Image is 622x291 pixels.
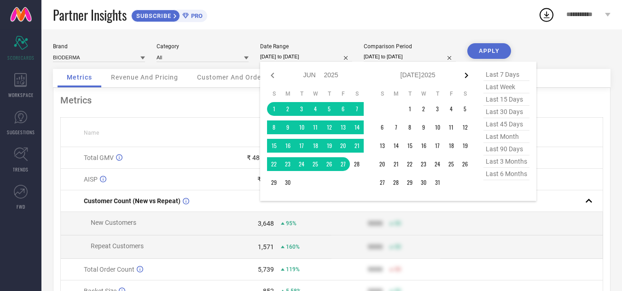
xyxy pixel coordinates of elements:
td: Tue Jun 17 2025 [295,139,308,153]
td: Wed Jul 30 2025 [417,176,430,189]
td: Wed Jul 23 2025 [417,157,430,171]
td: Mon Jun 30 2025 [281,176,295,189]
th: Wednesday [417,90,430,97]
td: Wed Jun 18 2025 [308,139,322,153]
div: ₹ 48.89 L [247,154,274,161]
td: Mon Jun 09 2025 [281,120,295,134]
td: Wed Jul 16 2025 [417,139,430,153]
th: Monday [281,90,295,97]
span: Repeat Customers [91,242,144,250]
span: last 45 days [483,118,529,131]
td: Fri Jul 11 2025 [444,120,458,134]
td: Tue Jul 01 2025 [403,102,417,116]
td: Mon Jul 14 2025 [389,139,403,153]
span: last 6 months [483,168,529,180]
td: Wed Jun 04 2025 [308,102,322,116]
td: Sun Jul 06 2025 [375,120,389,134]
td: Thu Jun 19 2025 [322,139,336,153]
th: Saturday [350,90,364,97]
div: Previous month [267,70,278,81]
th: Friday [336,90,350,97]
span: New Customers [91,219,136,226]
td: Thu Jul 17 2025 [430,139,444,153]
span: Customer And Orders [197,74,267,81]
span: Revenue And Pricing [111,74,178,81]
th: Thursday [430,90,444,97]
span: Name [84,130,99,136]
td: Sat Jul 19 2025 [458,139,472,153]
td: Sat Jun 14 2025 [350,120,364,134]
td: Sun Jul 27 2025 [375,176,389,189]
td: Fri Jul 25 2025 [444,157,458,171]
div: Date Range [260,43,352,50]
th: Friday [444,90,458,97]
td: Tue Jul 15 2025 [403,139,417,153]
td: Mon Jun 02 2025 [281,102,295,116]
span: WORKSPACE [8,91,34,98]
td: Tue Jul 29 2025 [403,176,417,189]
div: 9999 [368,220,383,227]
div: 1,571 [258,243,274,251]
td: Thu Jul 10 2025 [430,120,444,134]
span: Partner Insights [53,6,127,24]
span: 50 [395,220,401,227]
td: Sun Jun 08 2025 [267,120,281,134]
div: Next month [461,70,472,81]
td: Fri Jun 27 2025 [336,157,350,171]
th: Wednesday [308,90,322,97]
span: Customer Count (New vs Repeat) [84,197,180,205]
th: Sunday [267,90,281,97]
td: Mon Jun 16 2025 [281,139,295,153]
span: SCORECARDS [7,54,35,61]
div: Category [157,43,249,50]
span: 119% [286,266,300,273]
td: Tue Jun 24 2025 [295,157,308,171]
span: FWD [17,203,25,210]
span: last 3 months [483,155,529,168]
td: Wed Jul 02 2025 [417,102,430,116]
button: APPLY [467,43,511,59]
td: Fri Jun 06 2025 [336,102,350,116]
td: Fri Jun 13 2025 [336,120,350,134]
th: Sunday [375,90,389,97]
span: TRENDS [13,166,29,173]
span: PRO [189,12,203,19]
div: 9999 [368,266,383,273]
td: Mon Jul 07 2025 [389,120,403,134]
span: Total Order Count [84,266,134,273]
div: Brand [53,43,145,50]
span: last 30 days [483,106,529,118]
a: SUBSCRIBEPRO [131,7,207,22]
div: 3,648 [258,220,274,227]
td: Wed Jun 25 2025 [308,157,322,171]
th: Saturday [458,90,472,97]
span: AISP [84,176,98,183]
td: Tue Jul 08 2025 [403,120,417,134]
span: last 90 days [483,143,529,155]
td: Wed Jul 09 2025 [417,120,430,134]
td: Fri Jul 18 2025 [444,139,458,153]
span: 50 [395,244,401,250]
td: Sat Jul 05 2025 [458,102,472,116]
td: Thu Jun 26 2025 [322,157,336,171]
td: Sun Jun 01 2025 [267,102,281,116]
input: Select comparison period [364,52,456,62]
td: Sat Jul 26 2025 [458,157,472,171]
td: Thu Jul 31 2025 [430,176,444,189]
td: Tue Jun 03 2025 [295,102,308,116]
td: Sun Jul 13 2025 [375,139,389,153]
th: Thursday [322,90,336,97]
td: Sat Jun 28 2025 [350,157,364,171]
div: 9999 [368,243,383,251]
th: Tuesday [295,90,308,97]
th: Monday [389,90,403,97]
div: Comparison Period [364,43,456,50]
td: Mon Jul 28 2025 [389,176,403,189]
td: Sun Jun 29 2025 [267,176,281,189]
td: Thu Jul 24 2025 [430,157,444,171]
span: SUBSCRIBE [132,12,174,19]
td: Fri Jul 04 2025 [444,102,458,116]
td: Tue Jun 10 2025 [295,120,308,134]
td: Fri Jun 20 2025 [336,139,350,153]
span: 50 [395,266,401,273]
